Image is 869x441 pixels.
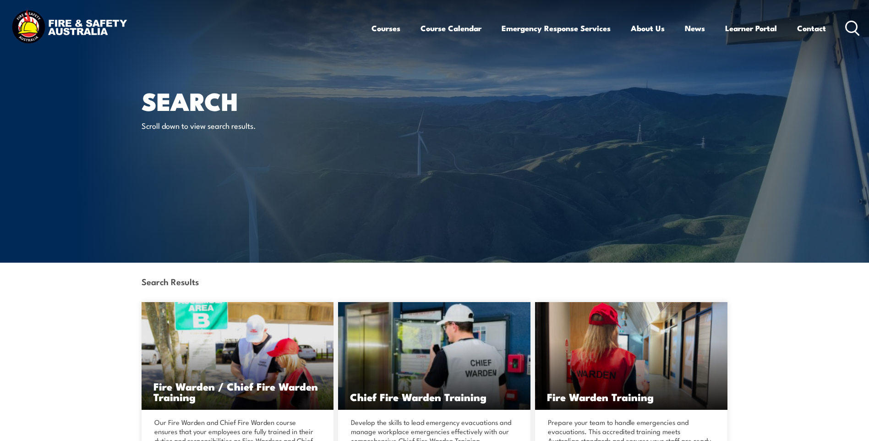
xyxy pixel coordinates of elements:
h1: Search [142,90,368,111]
a: Learner Portal [725,16,777,40]
p: Scroll down to view search results. [142,120,309,131]
strong: Search Results [142,275,199,287]
h3: Fire Warden Training [547,391,716,402]
a: Contact [797,16,826,40]
a: Courses [372,16,400,40]
a: About Us [631,16,665,40]
h3: Chief Fire Warden Training [350,391,519,402]
img: Fire Warden Training [535,302,727,410]
a: Emergency Response Services [502,16,611,40]
h3: Fire Warden / Chief Fire Warden Training [153,381,322,402]
a: News [685,16,705,40]
img: Fire Warden and Chief Fire Warden Training [142,302,334,410]
a: Fire Warden / Chief Fire Warden Training [142,302,334,410]
img: Chief Fire Warden Training [338,302,530,410]
a: Course Calendar [421,16,481,40]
